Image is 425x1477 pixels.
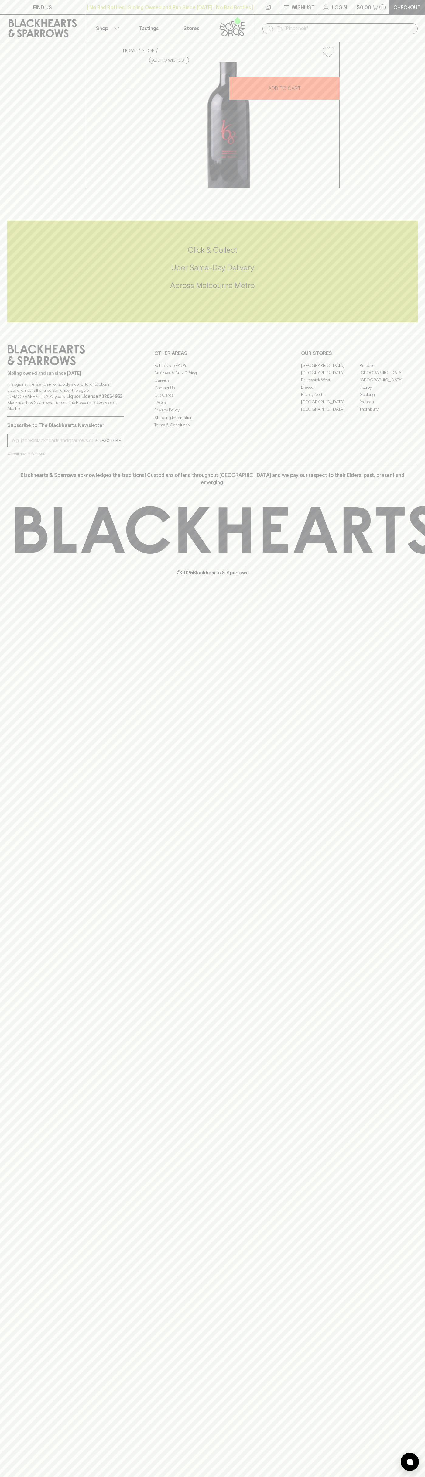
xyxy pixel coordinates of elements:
a: Privacy Policy [154,407,271,414]
p: Blackhearts & Sparrows acknowledges the traditional Custodians of land throughout [GEOGRAPHIC_DAT... [12,471,413,486]
p: Shop [96,25,108,32]
button: Add to wishlist [149,57,189,64]
a: Prahran [359,398,418,405]
a: [GEOGRAPHIC_DATA] [301,398,359,405]
a: Business & Bulk Gifting [154,369,271,377]
p: FIND US [33,4,52,11]
a: Braddon [359,362,418,369]
button: Shop [85,15,128,42]
p: SUBSCRIBE [96,437,121,444]
p: Checkout [393,4,421,11]
a: Elwood [301,384,359,391]
button: ADD TO CART [229,77,340,100]
a: Gift Cards [154,392,271,399]
p: $0.00 [357,4,371,11]
a: FAQ's [154,399,271,406]
p: Wishlist [292,4,315,11]
p: OTHER AREAS [154,349,271,357]
p: 0 [381,5,384,9]
a: Careers [154,377,271,384]
button: SUBSCRIBE [93,434,124,447]
a: Brunswick West [301,376,359,384]
p: It is against the law to sell or supply alcohol to, or to obtain alcohol on behalf of a person un... [7,381,124,411]
a: [GEOGRAPHIC_DATA] [301,405,359,413]
p: Sibling owned and run since [DATE] [7,370,124,376]
p: Login [332,4,347,11]
input: Try "Pinot noir" [277,24,413,33]
a: Tastings [128,15,170,42]
strong: Liquor License #32064953 [67,394,122,399]
img: 41382.png [118,62,339,188]
p: Subscribe to The Blackhearts Newsletter [7,422,124,429]
a: [GEOGRAPHIC_DATA] [359,369,418,376]
a: Bottle Drop FAQ's [154,362,271,369]
h5: Across Melbourne Metro [7,281,418,291]
a: Contact Us [154,384,271,391]
h5: Click & Collect [7,245,418,255]
a: Thornbury [359,405,418,413]
p: OUR STORES [301,349,418,357]
h5: Uber Same-Day Delivery [7,263,418,273]
a: [GEOGRAPHIC_DATA] [359,376,418,384]
a: Terms & Conditions [154,422,271,429]
p: We will never spam you [7,451,124,457]
a: HOME [123,48,137,53]
a: Stores [170,15,213,42]
a: [GEOGRAPHIC_DATA] [301,362,359,369]
img: bubble-icon [407,1459,413,1465]
p: Tastings [139,25,159,32]
a: Fitzroy North [301,391,359,398]
a: [GEOGRAPHIC_DATA] [301,369,359,376]
button: Add to wishlist [320,44,337,60]
div: Call to action block [7,221,418,322]
a: Fitzroy [359,384,418,391]
a: SHOP [142,48,155,53]
a: Shipping Information [154,414,271,421]
a: Geelong [359,391,418,398]
input: e.g. jane@blackheartsandsparrows.com.au [12,436,93,446]
p: Stores [183,25,199,32]
p: ADD TO CART [268,84,301,92]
